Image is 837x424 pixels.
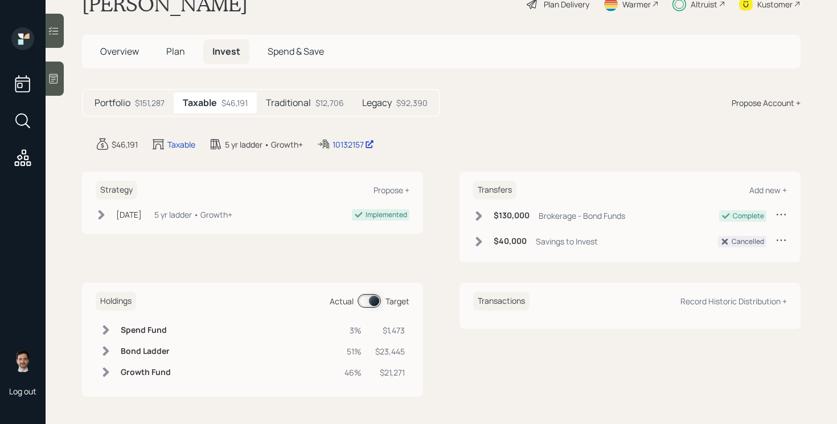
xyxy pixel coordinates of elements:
[11,349,34,372] img: jonah-coleman-headshot.png
[315,97,344,109] div: $12,706
[330,295,354,307] div: Actual
[225,138,303,150] div: 5 yr ladder • Growth+
[96,292,136,311] h6: Holdings
[166,45,185,58] span: Plan
[374,185,409,195] div: Propose +
[494,237,527,246] h6: $40,000
[375,345,405,357] div: $23,445
[344,345,362,357] div: 51%
[733,211,764,221] div: Complete
[96,181,137,199] h6: Strategy
[680,296,787,307] div: Record Historic Distribution +
[375,324,405,336] div: $1,473
[333,138,374,150] div: 10132157
[366,210,407,220] div: Implemented
[344,366,362,378] div: 46%
[396,97,428,109] div: $92,390
[266,97,311,108] h5: Traditional
[100,45,139,58] span: Overview
[154,209,232,221] div: 5 yr ladder • Growth+
[121,368,171,377] h6: Growth Fund
[473,181,516,199] h6: Transfers
[112,138,138,150] div: $46,191
[121,346,171,356] h6: Bond Ladder
[494,211,530,221] h6: $130,000
[268,45,324,58] span: Spend & Save
[749,185,787,195] div: Add new +
[183,97,217,108] h5: Taxable
[212,45,240,58] span: Invest
[375,366,405,378] div: $21,271
[121,325,171,335] h6: Spend Fund
[536,235,598,247] div: Savings to Invest
[95,97,130,108] h5: Portfolio
[167,138,195,150] div: Taxable
[9,386,36,397] div: Log out
[344,324,362,336] div: 3%
[221,97,248,109] div: $46,191
[473,292,530,311] h6: Transactions
[385,295,409,307] div: Target
[135,97,165,109] div: $151,287
[732,97,801,109] div: Propose Account +
[116,209,142,221] div: [DATE]
[362,97,392,108] h5: Legacy
[539,210,625,222] div: Brokerage - Bond Funds
[732,237,764,247] div: Cancelled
